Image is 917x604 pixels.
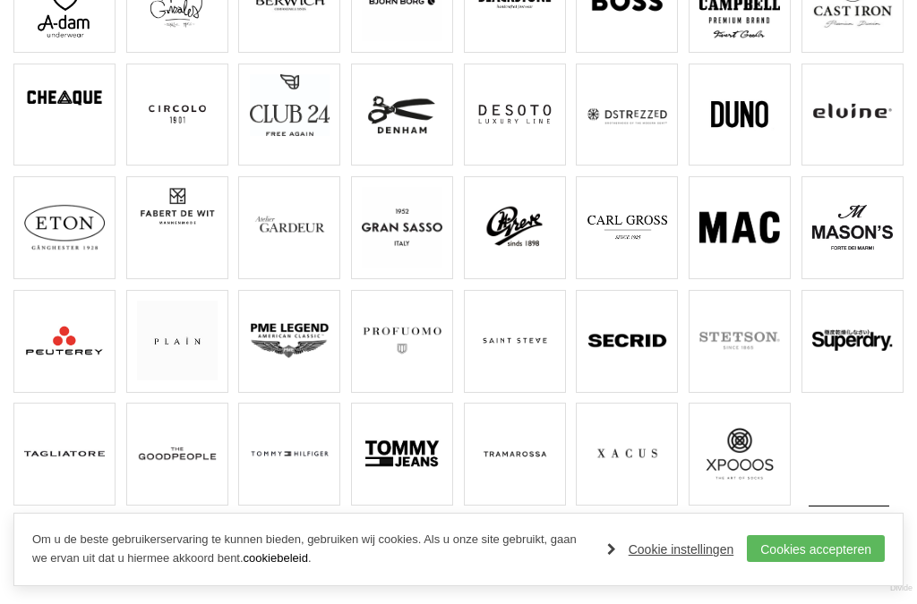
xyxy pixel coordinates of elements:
img: PME LEGEND [250,301,330,381]
img: STETSON [699,301,780,381]
a: PEUTEREY [13,290,116,393]
img: SUPERDRY [812,301,893,381]
img: Dstrezzed [587,74,668,155]
a: Tramarossa [464,403,566,506]
a: MAC [689,176,791,279]
img: GRAN SASSO [362,187,442,268]
img: XPOOOS [699,413,780,494]
p: Om u de beste gebruikerservaring te kunnen bieden, gebruiken wij cookies. Als u onze site gebruik... [32,531,589,568]
img: Circolo [137,74,218,155]
img: DENHAM [362,74,442,155]
img: Duno [699,74,780,155]
a: ELVINE [801,64,904,166]
img: TOMMY JEANS [362,413,442,494]
a: Xacus [576,403,678,506]
a: ETON [13,176,116,279]
img: Masons [812,187,893,268]
img: PEUTEREY [24,301,105,381]
a: The Goodpeople [126,403,228,506]
a: GREVE [464,176,566,279]
img: The Goodpeople [137,413,218,494]
a: Masons [801,176,904,279]
a: Circolo [126,64,228,166]
img: ETON [24,187,105,268]
img: Tagliatore [24,413,105,494]
a: Desoto [464,64,566,166]
a: Cookie instellingen [607,536,734,563]
a: SUPERDRY [801,290,904,393]
a: Terug naar boven [809,506,889,586]
a: GARDEUR [238,176,340,279]
img: GROSS [587,187,668,268]
img: Desoto [475,74,555,155]
a: TOMMY JEANS [351,403,453,506]
a: TOMMY HILFIGER [238,403,340,506]
a: Cookies accepteren [747,535,885,562]
a: Dstrezzed [576,64,678,166]
img: SECRID [587,301,668,381]
img: Xacus [587,413,668,494]
a: Cheaque [13,64,116,166]
img: FABERT DE WIT [137,187,218,225]
img: TOMMY HILFIGER [250,413,330,494]
a: STETSON [689,290,791,393]
a: Saint Steve [464,290,566,393]
img: Tramarossa [475,413,555,494]
a: Tagliatore [13,403,116,506]
a: DENHAM [351,64,453,166]
a: SECRID [576,290,678,393]
a: PME LEGEND [238,290,340,393]
img: GREVE [475,187,555,268]
a: PROFUOMO [351,290,453,393]
img: GARDEUR [250,187,330,268]
a: XPOOOS [689,403,791,506]
img: PROFUOMO [362,301,442,381]
a: Duno [689,64,791,166]
img: MAC [699,187,780,268]
img: Plain [137,301,218,381]
a: GRAN SASSO [351,176,453,279]
a: GROSS [576,176,678,279]
img: Saint Steve [475,301,555,381]
a: Club 24 [238,64,340,166]
img: Cheaque [24,74,105,123]
a: Plain [126,290,228,393]
a: FABERT DE WIT [126,176,228,279]
a: cookiebeleid [244,551,308,565]
img: Club 24 [250,74,330,137]
img: ELVINE [812,74,893,155]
